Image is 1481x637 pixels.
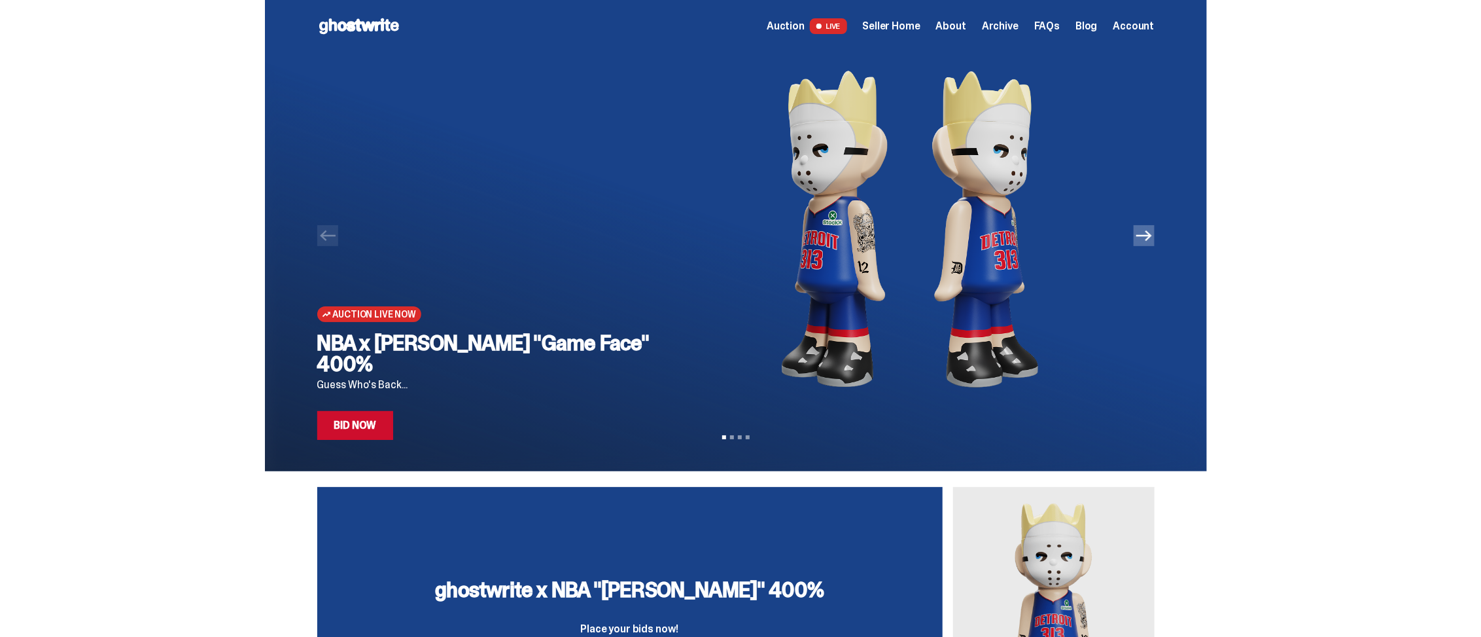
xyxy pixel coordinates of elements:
[936,21,966,31] a: About
[317,380,666,390] p: Guess Who's Back...
[730,435,734,439] button: View slide 2
[1034,21,1060,31] a: FAQs
[746,435,750,439] button: View slide 4
[722,435,726,439] button: View slide 1
[435,624,824,634] p: Place your bids now!
[738,435,742,439] button: View slide 3
[982,21,1019,31] a: Archive
[687,52,1134,406] img: NBA x Eminem "Game Face" 400%
[317,411,394,440] a: Bid Now
[810,18,847,34] span: LIVE
[1113,21,1155,31] a: Account
[863,21,920,31] a: Seller Home
[1134,225,1155,246] button: Next
[333,309,416,319] span: Auction Live Now
[435,579,824,600] h3: ghostwrite x NBA "[PERSON_NAME]" 400%
[767,21,805,31] span: Auction
[317,225,338,246] button: Previous
[767,18,846,34] a: Auction LIVE
[1075,21,1097,31] a: Blog
[317,333,666,374] h2: NBA x [PERSON_NAME] "Game Face" 400%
